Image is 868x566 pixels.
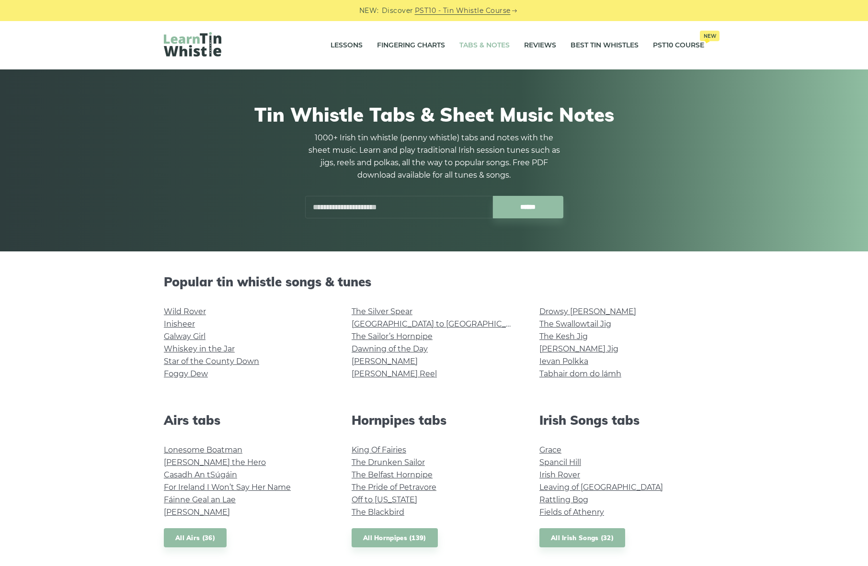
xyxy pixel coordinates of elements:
a: Lonesome Boatman [164,445,242,454]
a: Inisheer [164,319,195,328]
a: Fields of Athenry [539,508,604,517]
a: All Irish Songs (32) [539,528,625,548]
a: Reviews [524,34,556,57]
a: The Kesh Jig [539,332,588,341]
h2: Irish Songs tabs [539,413,704,428]
h2: Airs tabs [164,413,329,428]
a: Irish Rover [539,470,580,479]
a: Lessons [331,34,363,57]
a: [PERSON_NAME] Jig [539,344,618,353]
a: Off to [US_STATE] [352,495,417,504]
a: Fáinne Geal an Lae [164,495,236,504]
h1: Tin Whistle Tabs & Sheet Music Notes [164,103,704,126]
a: Fingering Charts [377,34,445,57]
span: New [700,31,720,41]
a: Ievan Polkka [539,357,588,366]
a: Whiskey in the Jar [164,344,235,353]
a: Rattling Bog [539,495,588,504]
a: The Blackbird [352,508,404,517]
a: King Of Fairies [352,445,406,454]
a: All Hornpipes (139) [352,528,438,548]
a: Spancil Hill [539,458,581,467]
h2: Hornpipes tabs [352,413,516,428]
a: Tabhair dom do lámh [539,369,621,378]
a: Star of the County Down [164,357,259,366]
img: LearnTinWhistle.com [164,32,221,57]
a: The Drunken Sailor [352,458,425,467]
a: Casadh An tSúgáin [164,470,237,479]
a: The Swallowtail Jig [539,319,611,328]
a: The Silver Spear [352,307,412,316]
a: Grace [539,445,561,454]
a: Best Tin Whistles [571,34,639,57]
a: [PERSON_NAME] Reel [352,369,437,378]
a: All Airs (36) [164,528,227,548]
a: The Sailor’s Hornpipe [352,332,433,341]
a: [PERSON_NAME] the Hero [164,458,266,467]
a: [GEOGRAPHIC_DATA] to [GEOGRAPHIC_DATA] [352,319,528,328]
a: For Ireland I Won’t Say Her Name [164,483,291,492]
a: [PERSON_NAME] [352,357,418,366]
a: The Belfast Hornpipe [352,470,433,479]
a: Foggy Dew [164,369,208,378]
a: Wild Rover [164,307,206,316]
a: Leaving of [GEOGRAPHIC_DATA] [539,483,663,492]
a: The Pride of Petravore [352,483,436,492]
a: Drowsy [PERSON_NAME] [539,307,636,316]
a: Tabs & Notes [459,34,510,57]
a: Galway Girl [164,332,206,341]
p: 1000+ Irish tin whistle (penny whistle) tabs and notes with the sheet music. Learn and play tradi... [305,132,563,181]
h2: Popular tin whistle songs & tunes [164,274,704,289]
a: Dawning of the Day [352,344,428,353]
a: PST10 CourseNew [653,34,704,57]
a: [PERSON_NAME] [164,508,230,517]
